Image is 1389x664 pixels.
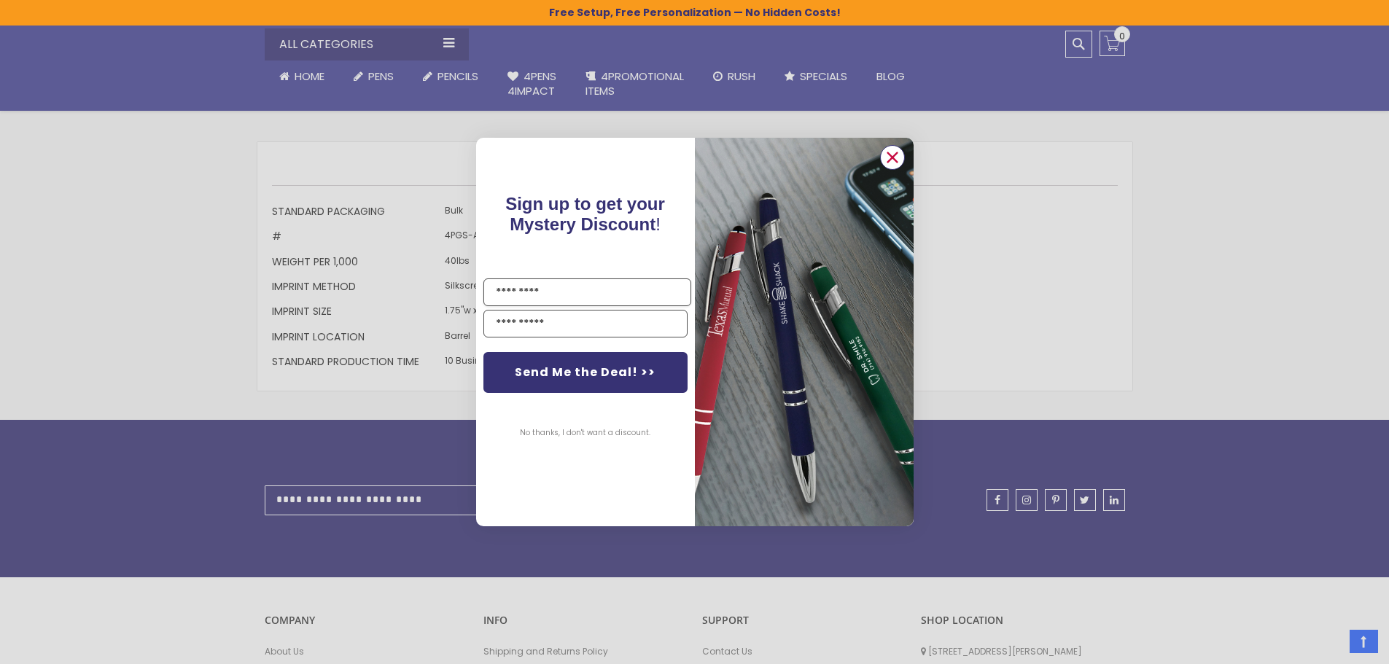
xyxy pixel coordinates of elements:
[695,138,914,526] img: 081b18bf-2f98-4675-a917-09431eb06994.jpeg
[505,194,665,234] span: Sign up to get your Mystery Discount
[880,145,905,170] button: Close dialog
[513,415,658,451] button: No thanks, I don't want a discount.
[505,194,665,234] span: !
[483,310,688,337] input: YOUR EMAIL
[483,352,688,393] button: Send Me the Deal! >>
[1269,625,1389,664] iframe: Google Customer Reviews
